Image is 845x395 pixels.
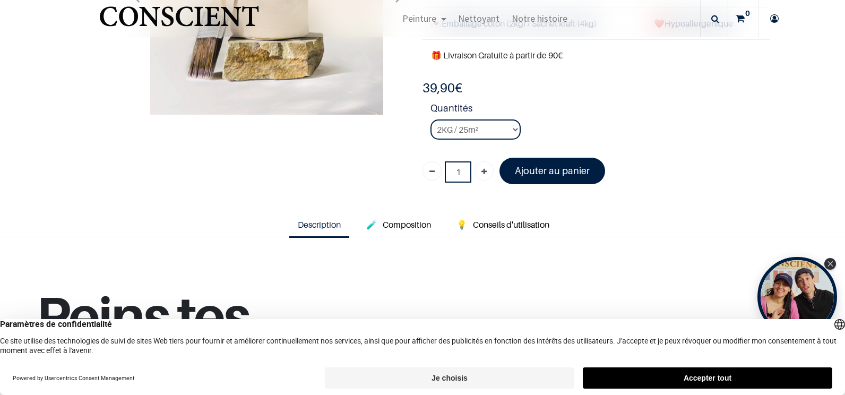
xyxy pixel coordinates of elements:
div: Tolstoy bubble widget [757,257,837,337]
span: Composition [383,219,431,230]
font: 🎁 Livraison Gratuite à partir de 90€ [431,50,563,61]
a: Ajouter au panier [499,158,605,184]
a: Supprimer [422,161,442,181]
div: Open Tolstoy [757,257,837,337]
span: Notre histoire [512,12,567,24]
span: Nettoyant [458,12,499,24]
button: Open chat widget [9,9,41,41]
span: Conseils d'utilisation [473,219,549,230]
b: € [422,80,462,96]
font: Ajouter au panier [515,165,590,176]
span: Peinture [402,12,436,24]
a: Ajouter [475,161,494,181]
span: 💡 [456,219,467,230]
strong: Quantités [430,101,770,119]
span: 🧪 [366,219,377,230]
sup: 0 [743,8,753,19]
div: Open Tolstoy widget [757,257,837,337]
span: Description [298,219,341,230]
span: 39,90 [422,80,455,96]
div: Close Tolstoy widget [824,258,836,270]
